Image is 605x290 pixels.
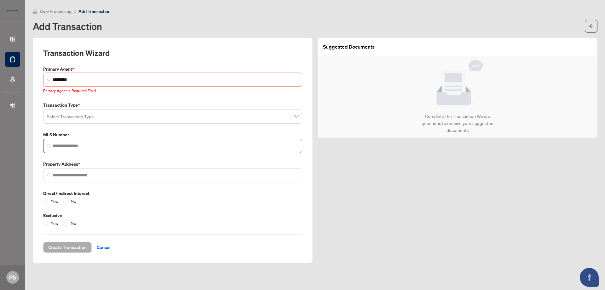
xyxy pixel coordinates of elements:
[68,220,79,227] span: No
[43,48,110,58] h2: Transaction Wizard
[43,242,92,253] button: Create Transaction
[580,268,599,287] button: Open asap
[43,88,96,93] span: Primary Agent is Required Field
[48,220,60,227] span: Yes
[33,21,102,31] h1: Add Transaction
[432,60,483,108] img: Null State Icon
[43,190,302,197] label: Direct/Indirect Interest
[78,9,111,14] span: Add Transaction
[43,131,302,138] label: MLS Number
[40,9,72,14] span: Deal Processing
[5,8,20,14] img: logo
[47,78,51,81] img: search_icon
[9,273,16,282] span: PS
[33,9,37,14] span: home
[323,43,375,51] article: Suggested Documents
[92,242,116,253] button: Cancel
[74,8,76,15] li: /
[43,212,302,219] label: Exclusive
[47,144,51,148] img: search_icon
[43,161,302,168] label: Property Address
[97,242,111,252] span: Cancel
[68,198,79,204] span: No
[43,66,302,73] label: Primary Agent
[47,173,51,177] img: search_icon
[589,24,593,28] span: arrow-left
[48,198,60,204] span: Yes
[415,113,500,134] div: Complete the Transaction Wizard questions to receive your suggested documents
[43,102,302,109] label: Transaction Type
